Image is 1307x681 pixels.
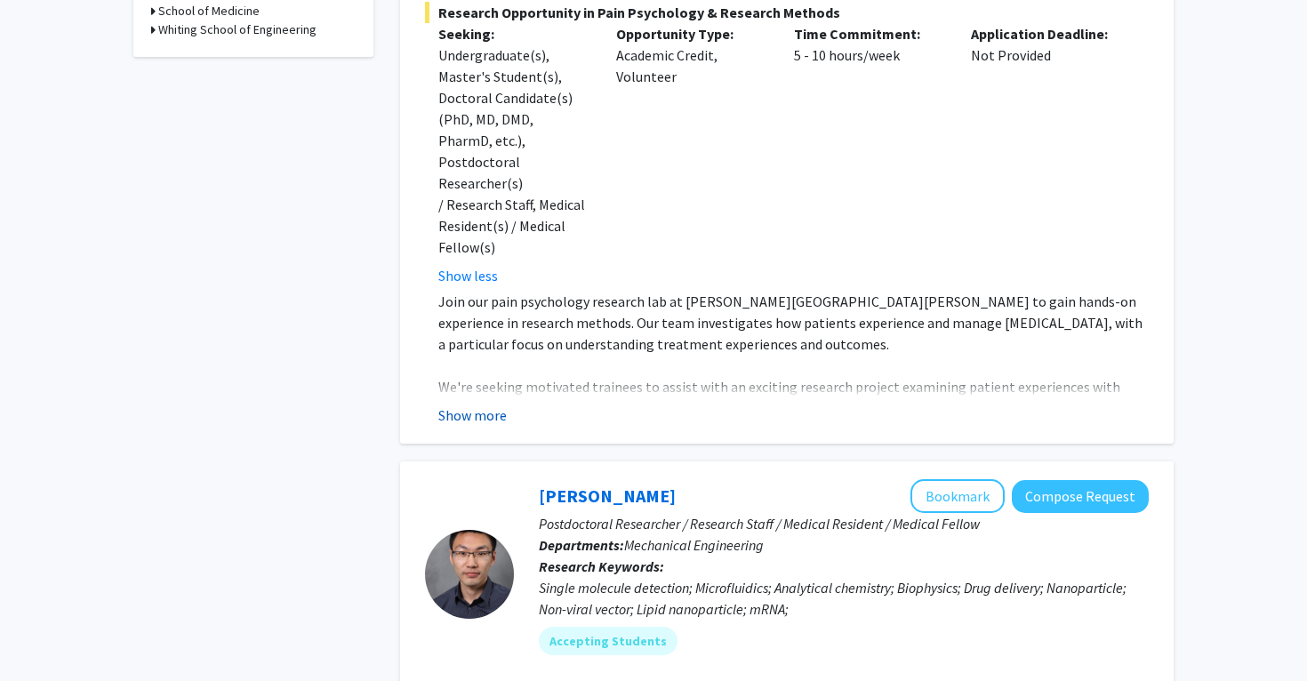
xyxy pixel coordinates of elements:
button: Compose Request to Sixuan Li [1012,480,1149,513]
iframe: Chat [13,601,76,668]
span: Research Opportunity in Pain Psychology & Research Methods [425,2,1149,23]
div: Undergraduate(s), Master's Student(s), Doctoral Candidate(s) (PhD, MD, DMD, PharmD, etc.), Postdo... [438,44,589,258]
p: Seeking: [438,23,589,44]
a: [PERSON_NAME] [539,485,676,507]
p: Opportunity Type: [616,23,767,44]
mat-chip: Accepting Students [539,627,678,655]
div: Academic Credit, Volunteer [603,23,781,286]
div: Not Provided [958,23,1135,286]
p: Postdoctoral Researcher / Research Staff / Medical Resident / Medical Fellow [539,513,1149,534]
p: We're seeking motivated trainees to assist with an exciting research project examining patient ex... [438,376,1149,419]
h3: Whiting School of Engineering [158,20,317,39]
button: Show more [438,405,507,426]
div: 5 - 10 hours/week [781,23,958,286]
b: Research Keywords: [539,557,664,575]
span: Mechanical Engineering [624,536,764,554]
b: Departments: [539,536,624,554]
p: Application Deadline: [971,23,1122,44]
button: Show less [438,265,498,286]
p: Time Commitment: [794,23,945,44]
button: Add Sixuan Li to Bookmarks [910,479,1005,513]
div: Single molecule detection; Microfluidics; Analytical chemistry; Biophysics; Drug delivery; Nanopa... [539,577,1149,620]
p: Join our pain psychology research lab at [PERSON_NAME][GEOGRAPHIC_DATA][PERSON_NAME] to gain hand... [438,291,1149,355]
h3: School of Medicine [158,2,260,20]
